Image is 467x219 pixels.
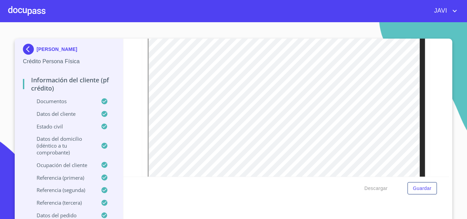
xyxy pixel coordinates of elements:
button: Guardar [408,182,437,195]
p: Información del cliente (PF crédito) [23,76,115,92]
p: Estado Civil [23,123,101,130]
span: Descargar [364,184,388,193]
iframe: Comprobante de Domicilio [148,30,426,214]
p: Referencia (segunda) [23,187,101,193]
span: JAVI [429,5,451,16]
button: Descargar [362,182,390,195]
p: Referencia (primera) [23,174,101,181]
p: Documentos [23,98,101,105]
p: Crédito Persona Física [23,57,115,66]
p: Datos del domicilio (idéntico a tu comprobante) [23,135,101,156]
div: [PERSON_NAME] [23,44,115,57]
p: Ocupación del Cliente [23,162,101,168]
button: account of current user [429,5,459,16]
img: Docupass spot blue [23,44,37,55]
p: Datos del cliente [23,110,101,117]
p: Datos del pedido [23,212,101,219]
span: Guardar [413,184,431,193]
p: Referencia (tercera) [23,199,101,206]
p: [PERSON_NAME] [37,46,77,52]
